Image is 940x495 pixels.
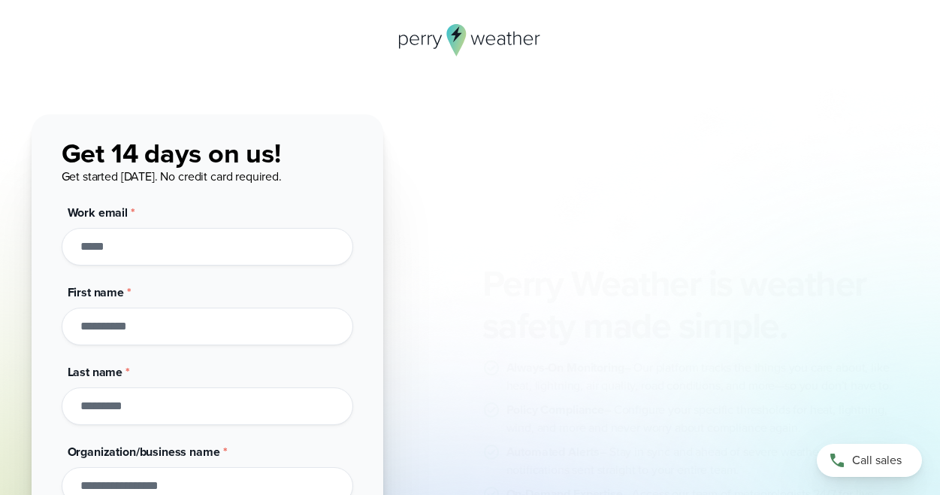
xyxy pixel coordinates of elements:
[68,443,220,460] span: Organization/business name
[852,451,902,469] span: Call sales
[68,284,125,301] span: First name
[68,363,123,381] span: Last name
[817,444,922,477] a: Call sales
[68,204,128,221] span: Work email
[62,133,281,173] span: Get 14 days on us!
[62,168,282,185] span: Get started [DATE]. No credit card required.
